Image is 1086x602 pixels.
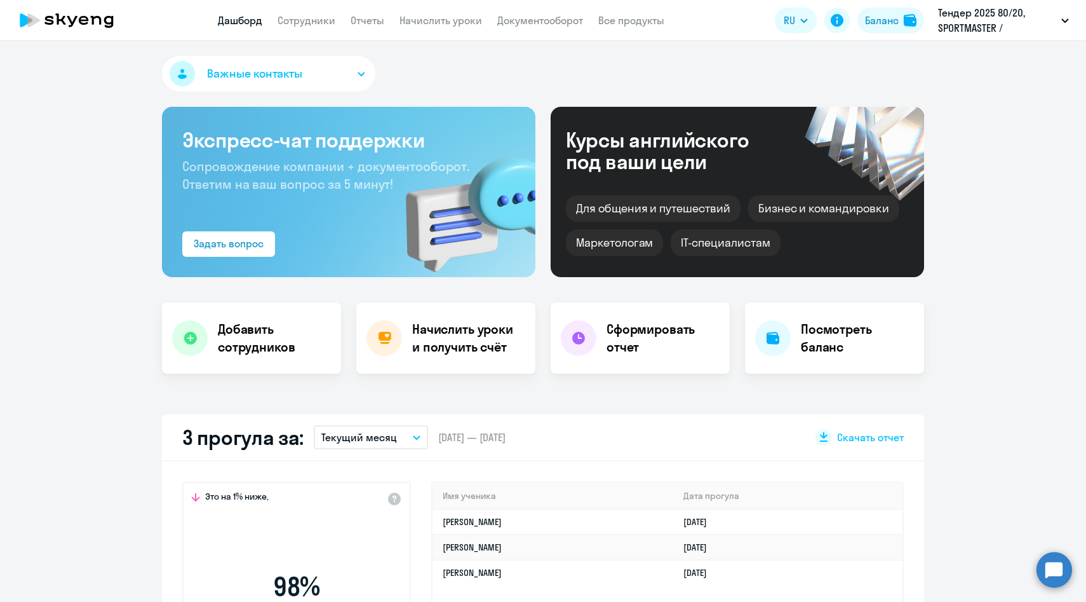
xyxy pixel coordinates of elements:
div: Для общения и путешествий [566,195,741,222]
span: Это на 1% ниже, [205,491,269,506]
div: Баланс [865,13,899,28]
a: Начислить уроки [399,14,482,27]
h4: Начислить уроки и получить счёт [412,320,523,356]
h4: Добавить сотрудников [218,320,331,356]
a: [PERSON_NAME] [443,542,502,553]
span: RU [784,13,795,28]
a: [PERSON_NAME] [443,516,502,528]
div: Бизнес и командировки [748,195,899,222]
a: Все продукты [598,14,664,27]
img: bg-img [387,134,535,277]
th: Дата прогула [673,483,902,509]
img: balance [904,14,916,27]
button: Тендер 2025 80/20, SPORTMASTER / Спортмастер [932,5,1075,36]
div: Маркетологам [566,229,663,256]
a: [DATE] [683,516,717,528]
div: IT-специалистам [671,229,780,256]
span: Сопровождение компании + документооборот. Ответим на ваш вопрос за 5 минут! [182,158,469,192]
a: Сотрудники [278,14,335,27]
a: [PERSON_NAME] [443,567,502,578]
a: [DATE] [683,567,717,578]
span: Важные контакты [207,65,302,82]
a: Отчеты [351,14,384,27]
button: RU [775,8,817,33]
button: Задать вопрос [182,231,275,257]
a: [DATE] [683,542,717,553]
h4: Сформировать отчет [607,320,720,356]
h4: Посмотреть баланс [801,320,914,356]
span: 98 % [224,571,370,602]
div: Курсы английского под ваши цели [566,129,783,172]
button: Текущий месяц [314,425,428,449]
div: Задать вопрос [194,236,264,251]
a: Дашборд [218,14,262,27]
button: Балансbalance [857,8,924,33]
a: Документооборот [497,14,583,27]
th: Имя ученика [432,483,673,509]
h3: Экспресс-чат поддержки [182,127,515,153]
button: Важные контакты [162,56,375,92]
span: Скачать отчет [837,430,904,444]
p: Текущий месяц [321,430,397,445]
p: Тендер 2025 80/20, SPORTMASTER / Спортмастер [938,5,1056,36]
span: [DATE] — [DATE] [438,430,506,444]
h2: 3 прогула за: [182,425,304,450]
